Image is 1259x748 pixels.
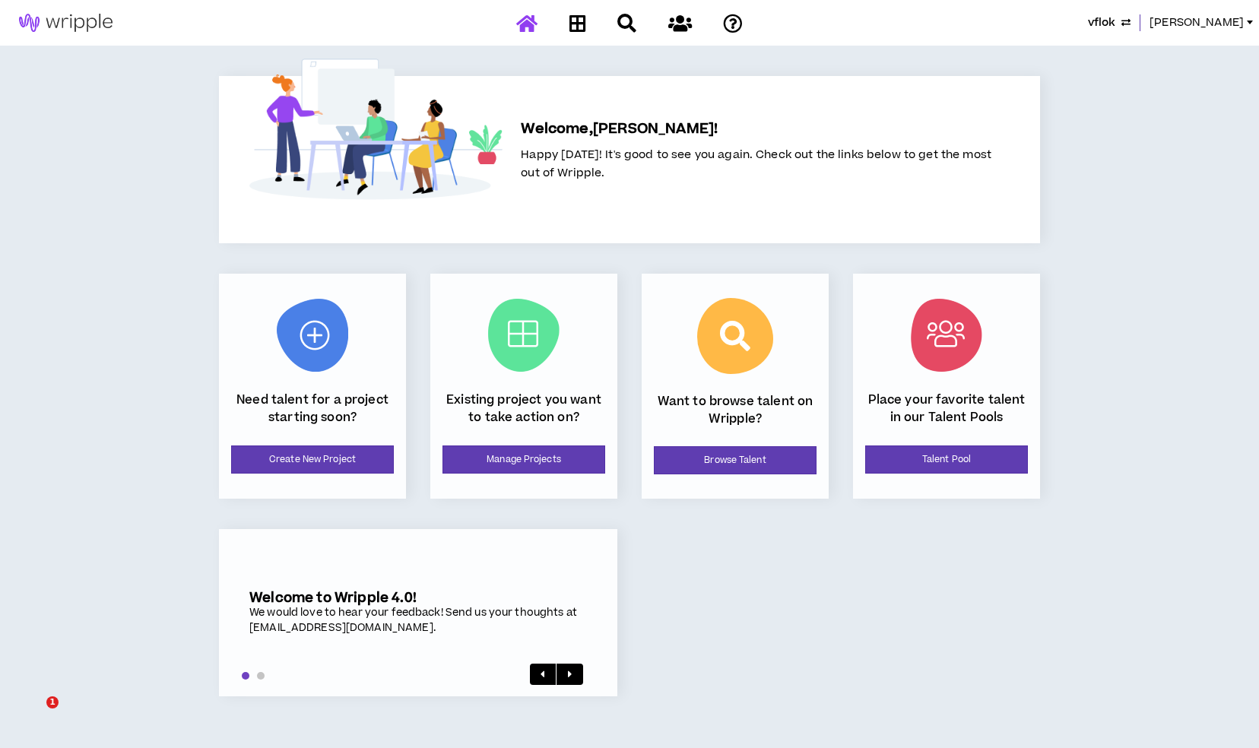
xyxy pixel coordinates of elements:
[1088,14,1115,31] span: vflok
[521,147,991,181] span: Happy [DATE]! It's good to see you again. Check out the links below to get the most out of Wripple.
[488,299,560,372] img: Current Projects
[231,391,394,426] p: Need talent for a project starting soon?
[1088,14,1131,31] button: vflok
[46,696,59,708] span: 1
[231,445,394,474] a: Create New Project
[654,393,817,427] p: Want to browse talent on Wripple?
[1150,14,1244,31] span: [PERSON_NAME]
[521,119,991,140] h5: Welcome, [PERSON_NAME] !
[911,299,982,372] img: Talent Pool
[654,446,817,474] a: Browse Talent
[442,391,605,426] p: Existing project you want to take action on?
[249,606,587,635] div: We would love to hear your feedback! Send us your thoughts at [EMAIL_ADDRESS][DOMAIN_NAME].
[15,696,52,733] iframe: Intercom live chat
[865,391,1028,426] p: Place your favorite talent in our Talent Pools
[442,445,605,474] a: Manage Projects
[277,299,348,372] img: New Project
[865,445,1028,474] a: Talent Pool
[249,590,587,606] h5: Welcome to Wripple 4.0!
